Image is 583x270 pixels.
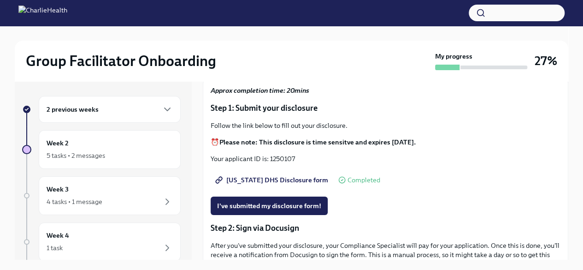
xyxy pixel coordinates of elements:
p: Follow the link below to fill out your disclosure. [211,121,560,130]
button: I've submitted my disclosure form! [211,197,328,215]
div: 2 previous weeks [39,96,181,123]
p: Step 1: Submit your disclosure [211,102,560,114]
a: Week 34 tasks • 1 message [22,176,181,215]
h6: 2 previous weeks [47,104,99,114]
p: ⏰ [211,138,560,147]
div: 4 tasks • 1 message [47,197,102,206]
h6: Week 3 [47,184,69,194]
div: 5 tasks • 2 messages [47,151,105,160]
h6: Week 4 [47,230,69,240]
a: [US_STATE] DHS Disclosure form [211,171,335,189]
strong: Please note: This disclosure is time sensitve and expires [DATE]. [219,138,416,146]
img: CharlieHealth [18,6,67,20]
p: Step 2: Sign via Docusign [211,222,560,234]
span: [US_STATE] DHS Disclosure form [217,175,328,185]
h3: 27% [535,53,557,69]
h2: Group Facilitator Onboarding [26,52,216,70]
strong: My progress [435,52,472,61]
p: Your applicant ID is: 1250107 [211,154,560,163]
a: Week 25 tasks • 2 messages [22,130,181,169]
span: Completed [347,177,380,184]
p: After you've submitted your disclosure, your Compliance Specialist will pay for your application.... [211,241,560,269]
strong: Approx completion time: 20mins [211,86,309,95]
span: I've submitted my disclosure form! [217,201,321,210]
div: 1 task [47,243,63,252]
a: Week 41 task [22,222,181,261]
h6: Week 2 [47,138,69,148]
